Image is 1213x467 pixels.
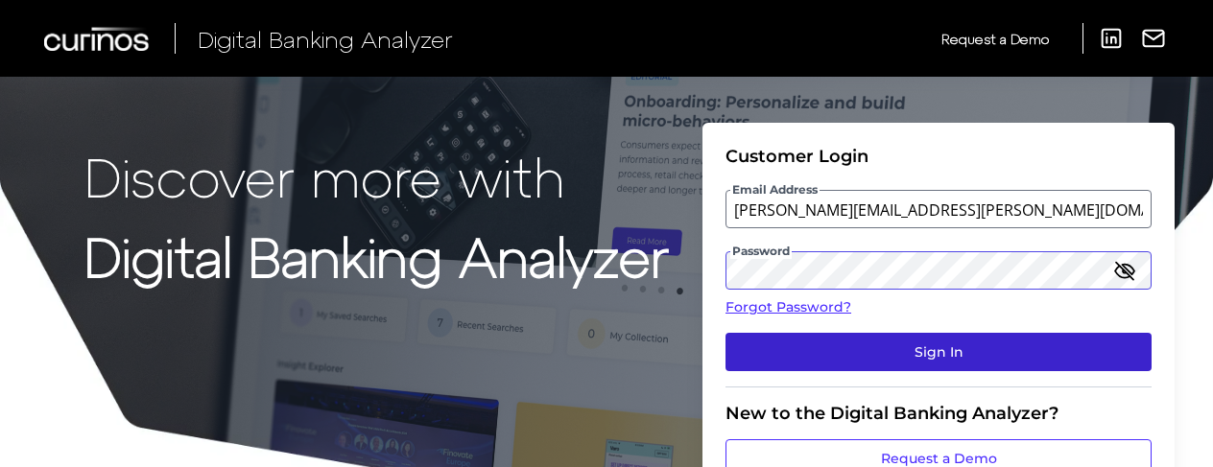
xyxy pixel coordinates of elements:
[941,31,1049,47] span: Request a Demo
[725,297,1152,317] a: Forgot Password?
[198,25,453,53] span: Digital Banking Analyzer
[725,403,1152,424] div: New to the Digital Banking Analyzer?
[84,223,669,288] strong: Digital Banking Analyzer
[44,27,152,51] img: Curinos
[941,23,1049,55] a: Request a Demo
[725,146,1152,167] div: Customer Login
[84,146,669,206] p: Discover more with
[730,182,820,198] span: Email Address
[725,333,1152,371] button: Sign In
[730,244,792,259] span: Password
